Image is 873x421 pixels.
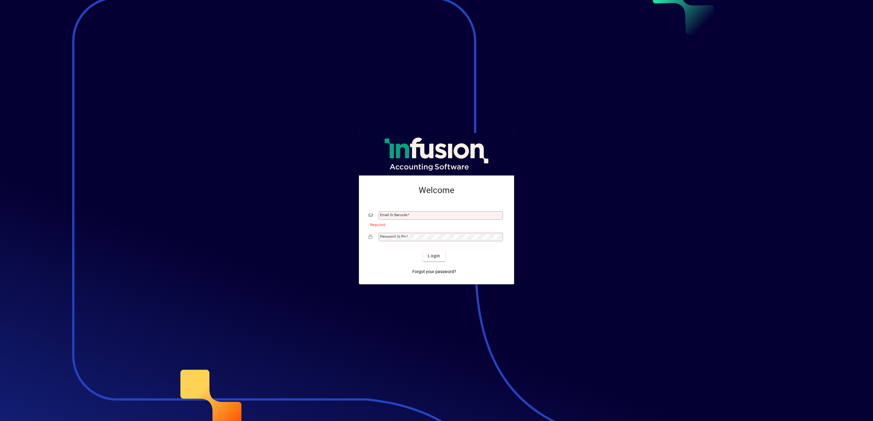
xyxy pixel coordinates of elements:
[423,250,445,261] button: Login
[370,221,500,228] mat-error: Required
[380,234,406,239] mat-label: Password or Pin
[412,269,456,275] span: Forgot your password?
[410,266,459,277] a: Forgot your password?
[369,185,504,195] h2: Welcome
[428,253,440,259] span: Login
[380,213,407,217] mat-label: Email or Barcode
